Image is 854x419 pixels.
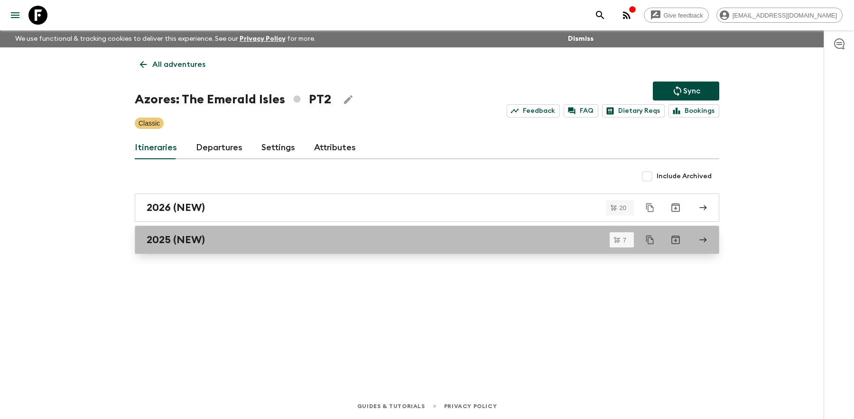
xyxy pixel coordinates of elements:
[152,59,205,70] p: All adventures
[6,6,25,25] button: menu
[444,401,497,411] a: Privacy Policy
[357,401,425,411] a: Guides & Tutorials
[135,137,177,159] a: Itineraries
[641,199,659,216] button: Duplicate
[139,118,160,128] p: Classic
[135,193,719,222] a: 2026 (NEW)
[135,226,719,254] a: 2025 (NEW)
[602,104,665,118] a: Dietary Reqs
[614,205,632,211] span: 20
[617,237,632,243] span: 7
[653,82,719,100] button: Sync adventure departures to the booking engine
[644,8,709,23] a: Give feedback
[716,8,843,23] div: [EMAIL_ADDRESS][DOMAIN_NAME]
[261,137,295,159] a: Settings
[339,90,358,109] button: Edit Adventure Title
[727,12,842,19] span: [EMAIL_ADDRESS][DOMAIN_NAME]
[657,172,712,181] span: Include Archived
[566,32,596,46] button: Dismiss
[641,231,659,248] button: Duplicate
[668,104,719,118] a: Bookings
[135,55,211,74] a: All adventures
[507,104,560,118] a: Feedback
[196,137,242,159] a: Departures
[564,104,598,118] a: FAQ
[659,12,708,19] span: Give feedback
[666,230,685,249] button: Archive
[147,201,205,214] h2: 2026 (NEW)
[314,137,356,159] a: Attributes
[11,30,319,47] p: We use functional & tracking cookies to deliver this experience. See our for more.
[683,85,700,97] p: Sync
[135,90,331,109] h1: Azores: The Emerald Isles PT2
[666,198,685,217] button: Archive
[240,36,286,42] a: Privacy Policy
[591,6,610,25] button: search adventures
[147,234,205,246] h2: 2025 (NEW)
